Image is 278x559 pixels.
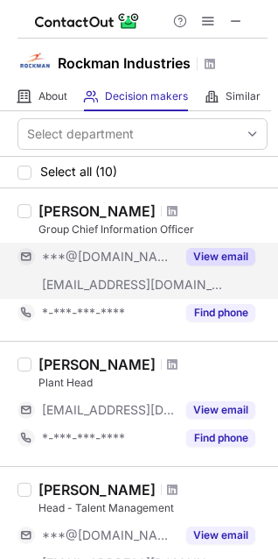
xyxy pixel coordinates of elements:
[38,481,156,499] div: [PERSON_NAME]
[27,125,134,143] div: Select department
[40,165,117,179] span: Select all (10)
[38,89,67,103] span: About
[186,429,255,447] button: Reveal Button
[38,500,268,516] div: Head - Talent Management
[42,249,176,265] span: ***@[DOMAIN_NAME]
[38,356,156,373] div: [PERSON_NAME]
[35,11,140,32] img: ContactOut v5.3.10
[186,527,255,544] button: Reveal Button
[38,222,268,237] div: Group Chief Information Officer
[38,375,268,391] div: Plant Head
[42,277,224,293] span: [EMAIL_ADDRESS][DOMAIN_NAME]
[42,402,176,418] span: [EMAIL_ADDRESS][DOMAIN_NAME]
[186,248,255,265] button: Reveal Button
[38,202,156,220] div: [PERSON_NAME]
[226,89,261,103] span: Similar
[58,53,191,74] h1: Rockman Industries
[17,43,52,78] img: f5213dedd14c015f38653b5f75fb2b23
[186,304,255,322] button: Reveal Button
[42,527,176,543] span: ***@[DOMAIN_NAME]
[186,401,255,419] button: Reveal Button
[105,89,188,103] span: Decision makers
